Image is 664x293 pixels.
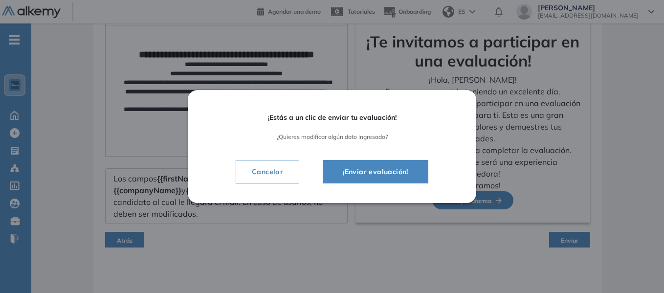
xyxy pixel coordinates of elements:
[236,160,299,183] button: Cancelar
[244,166,291,178] span: Cancelar
[323,160,428,183] button: ¡Enviar evaluación!
[215,134,449,140] span: ¿Quieres modificar algún dato ingresado?
[335,166,416,178] span: ¡Enviar evaluación!
[215,113,449,122] span: ¡Estás a un clic de enviar tu evaluación!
